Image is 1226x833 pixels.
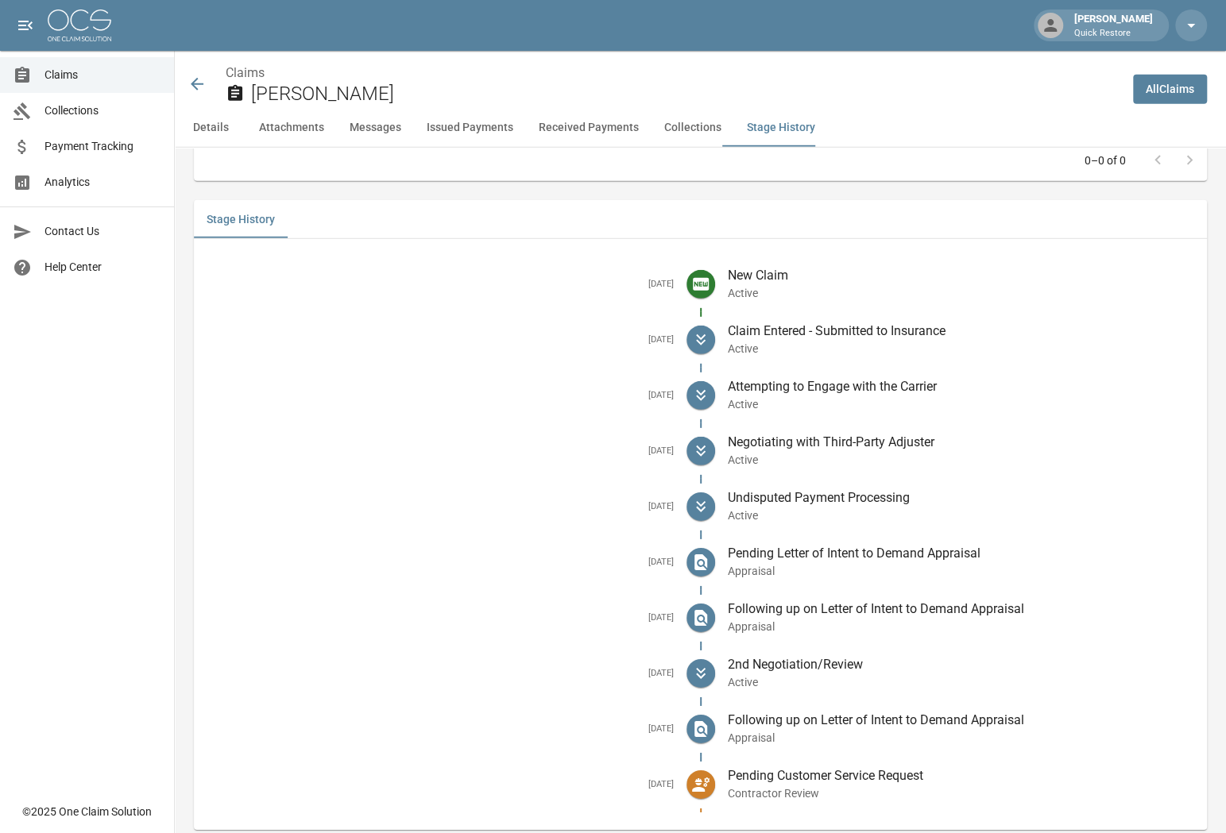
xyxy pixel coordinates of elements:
[728,377,1195,396] p: Attempting to Engage with the Carrier
[207,445,674,457] h5: [DATE]
[44,138,161,155] span: Payment Tracking
[44,259,161,276] span: Help Center
[728,507,1195,523] p: Active
[226,65,265,80] a: Claims
[207,779,674,791] h5: [DATE]
[207,723,674,735] h5: [DATE]
[1074,27,1153,40] p: Quick Restore
[226,64,1120,83] nav: breadcrumb
[1133,75,1207,104] a: AllClaims
[48,10,111,41] img: ocs-logo-white-transparent.png
[337,109,414,147] button: Messages
[10,10,41,41] button: open drawer
[207,557,674,569] h5: [DATE]
[728,266,1195,285] p: New Claim
[1068,11,1159,40] div: [PERSON_NAME]
[44,223,161,240] span: Contact Us
[1085,152,1126,168] p: 0–0 of 0
[194,200,1207,238] div: related-list tabs
[652,109,734,147] button: Collections
[728,711,1195,730] p: Following up on Letter of Intent to Demand Appraisal
[728,730,1195,746] p: Appraisal
[246,109,337,147] button: Attachments
[728,655,1195,674] p: 2nd Negotiation/Review
[414,109,526,147] button: Issued Payments
[728,674,1195,690] p: Active
[22,804,152,820] div: © 2025 One Claim Solution
[728,396,1195,412] p: Active
[207,334,674,346] h5: [DATE]
[194,200,288,238] button: Stage History
[251,83,1120,106] h2: [PERSON_NAME]
[207,390,674,402] h5: [DATE]
[207,612,674,624] h5: [DATE]
[728,285,1195,301] p: Active
[44,67,161,83] span: Claims
[728,785,1195,801] p: Contractor Review
[728,600,1195,619] p: Following up on Letter of Intent to Demand Appraisal
[207,501,674,513] h5: [DATE]
[526,109,652,147] button: Received Payments
[728,341,1195,357] p: Active
[728,488,1195,507] p: Undisputed Payment Processing
[728,563,1195,579] p: Appraisal
[728,452,1195,468] p: Active
[728,544,1195,563] p: Pending Letter of Intent to Demand Appraisal
[175,109,246,147] button: Details
[728,766,1195,785] p: Pending Customer Service Request
[207,668,674,680] h5: [DATE]
[175,109,1226,147] div: anchor tabs
[44,174,161,191] span: Analytics
[728,433,1195,452] p: Negotiating with Third-Party Adjuster
[728,322,1195,341] p: Claim Entered - Submitted to Insurance
[207,279,674,291] h5: [DATE]
[44,102,161,119] span: Collections
[728,619,1195,634] p: Appraisal
[734,109,828,147] button: Stage History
